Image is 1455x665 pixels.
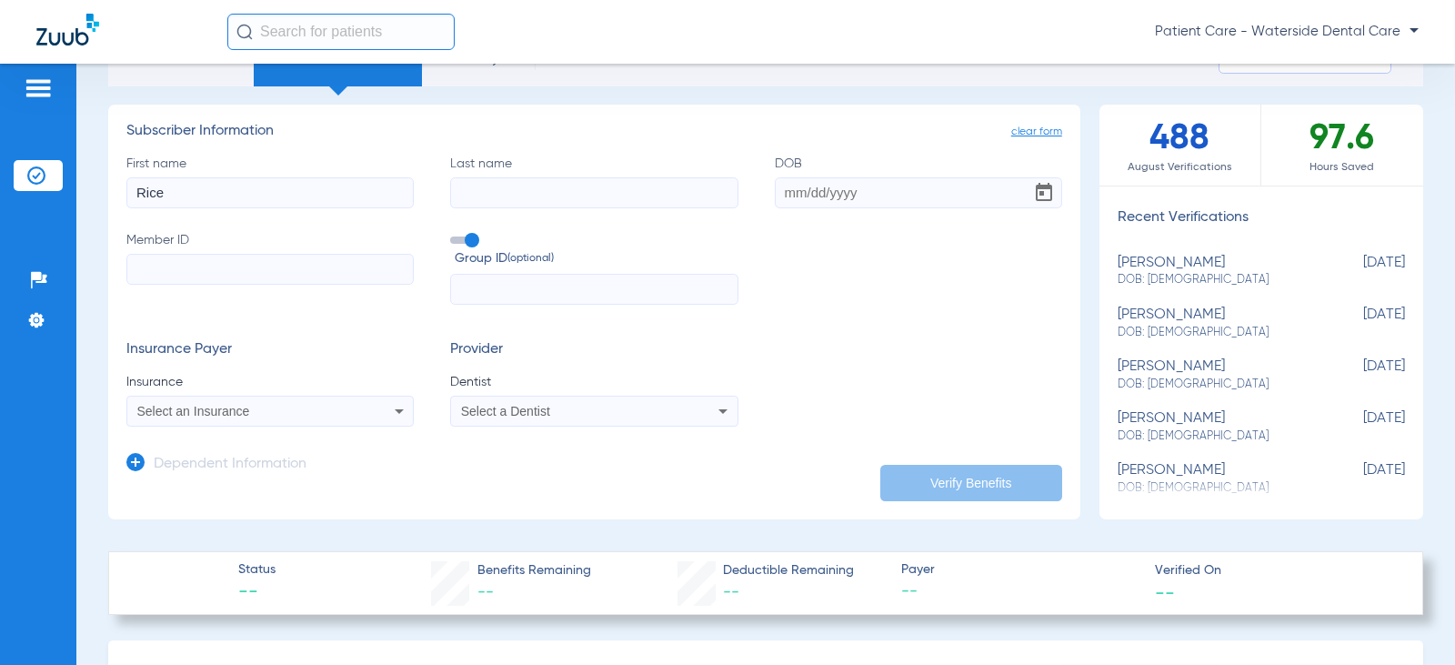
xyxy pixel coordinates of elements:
span: -- [723,584,739,600]
span: [DATE] [1314,307,1405,340]
div: [PERSON_NAME] [1118,462,1314,496]
span: Status [238,560,276,579]
span: -- [238,580,276,606]
span: Group ID [455,249,738,268]
h3: Insurance Payer [126,341,414,359]
span: DOB: [DEMOGRAPHIC_DATA] [1118,272,1314,288]
span: DOB: [DEMOGRAPHIC_DATA] [1118,325,1314,341]
input: Search for patients [227,14,455,50]
span: Benefits Remaining [477,561,591,580]
div: [PERSON_NAME] [1118,358,1314,392]
img: Search Icon [236,24,253,40]
img: Zuub Logo [36,14,99,45]
div: 97.6 [1261,105,1423,186]
iframe: Chat Widget [1364,578,1455,665]
button: Open calendar [1026,175,1062,211]
span: -- [901,580,1139,603]
div: [PERSON_NAME] [1118,410,1314,444]
span: Insurance [126,373,414,391]
input: Last name [450,177,738,208]
span: -- [477,584,494,600]
span: Dentist [450,373,738,391]
span: [DATE] [1314,255,1405,288]
input: Member ID [126,254,414,285]
input: DOBOpen calendar [775,177,1062,208]
span: [DATE] [1314,358,1405,392]
span: Select an Insurance [137,404,250,418]
span: Deductible Remaining [723,561,854,580]
span: Hours Saved [1261,158,1423,176]
span: Verified On [1155,561,1393,580]
small: (optional) [507,249,554,268]
div: 488 [1099,105,1261,186]
span: [DATE] [1314,410,1405,444]
label: DOB [775,155,1062,208]
h3: Dependent Information [154,456,306,474]
button: Verify Benefits [880,465,1062,501]
span: Select a Dentist [461,404,550,418]
h3: Recent Verifications [1099,209,1423,227]
span: Payer [901,560,1139,579]
label: First name [126,155,414,208]
span: DOB: [DEMOGRAPHIC_DATA] [1118,377,1314,393]
h3: Provider [450,341,738,359]
h3: Subscriber Information [126,123,1062,141]
span: [DATE] [1314,462,1405,496]
label: Last name [450,155,738,208]
div: [PERSON_NAME] [1118,255,1314,288]
span: -- [1155,582,1175,601]
span: clear form [1011,123,1062,141]
label: Member ID [126,231,414,306]
span: DOB: [DEMOGRAPHIC_DATA] [1118,428,1314,445]
img: hamburger-icon [24,77,53,99]
div: [PERSON_NAME] [1118,307,1314,340]
span: August Verifications [1099,158,1260,176]
span: Patient Care - Waterside Dental Care [1155,23,1419,41]
input: First name [126,177,414,208]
